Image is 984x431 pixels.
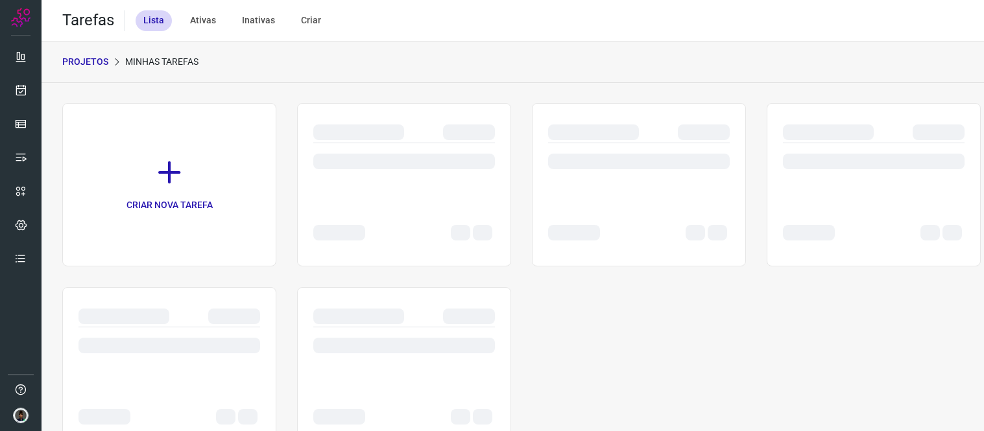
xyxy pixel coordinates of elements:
div: Criar [293,10,329,31]
h2: Tarefas [62,11,114,30]
div: Ativas [182,10,224,31]
p: CRIAR NOVA TAREFA [126,198,213,212]
p: PROJETOS [62,55,108,69]
div: Lista [136,10,172,31]
img: d44150f10045ac5288e451a80f22ca79.png [13,408,29,423]
p: Minhas Tarefas [125,55,198,69]
img: Logo [11,8,30,27]
div: Inativas [234,10,283,31]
